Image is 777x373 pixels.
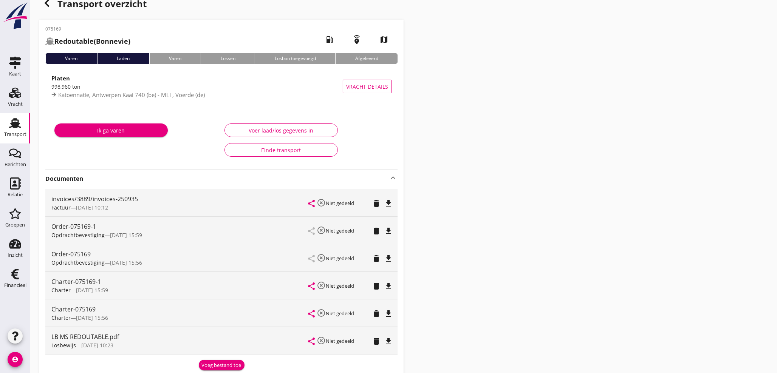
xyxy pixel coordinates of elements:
[76,287,108,294] span: [DATE] 15:59
[373,29,395,50] i: map
[2,2,29,30] img: logo-small.a267ee39.svg
[317,308,326,318] i: highlight_off
[76,204,108,211] span: [DATE] 10:12
[5,162,26,167] div: Berichten
[372,337,381,346] i: delete
[326,338,354,344] small: Niet gedeeld
[326,310,354,317] small: Niet gedeeld
[317,336,326,345] i: highlight_off
[51,222,308,231] div: Order-075169-1
[110,259,142,266] span: [DATE] 15:56
[51,203,308,211] div: —
[51,259,308,267] div: —
[51,277,308,286] div: Charter-075169-1
[45,53,97,64] div: Varen
[51,287,71,294] span: Charter
[54,123,168,137] button: Ik ga varen
[317,226,326,235] i: highlight_off
[51,305,308,314] div: Charter-075169
[76,314,108,321] span: [DATE] 15:56
[335,53,398,64] div: Afgeleverd
[326,255,354,262] small: Niet gedeeld
[372,227,381,236] i: delete
[51,250,308,259] div: Order-075169
[372,199,381,208] i: delete
[51,204,71,211] span: Factuur
[384,309,393,318] i: file_download
[51,194,308,203] div: invoices/3889/invoices-250935
[51,231,308,239] div: —
[384,199,393,208] i: file_download
[372,309,381,318] i: delete
[51,231,105,239] span: Opdrachtbevestiging
[326,200,354,207] small: Niet gedeeld
[51,341,308,349] div: —
[45,36,130,46] h2: (Bonnevie)
[317,253,326,262] i: highlight_off
[326,282,354,289] small: Niet gedeeld
[307,309,316,318] i: share
[8,192,23,197] div: Relatie
[384,227,393,236] i: file_download
[110,231,142,239] span: [DATE] 15:59
[384,282,393,291] i: file_download
[51,74,70,82] strong: Platen
[384,254,393,263] i: file_download
[231,146,331,154] div: Einde transport
[81,342,113,349] span: [DATE] 10:23
[372,254,381,263] i: delete
[51,342,76,349] span: Losbewijs
[388,173,398,182] i: keyboard_arrow_up
[307,282,316,291] i: share
[319,29,340,50] i: local_gas_station
[231,126,331,134] div: Voer laad/los gegevens in
[4,283,26,288] div: Financieel
[224,123,338,137] button: Voer laad/los gegevens in
[149,53,201,64] div: Varen
[51,314,308,322] div: —
[372,282,381,291] i: delete
[384,337,393,346] i: file_download
[255,53,335,64] div: Losbon toegevoegd
[8,253,23,257] div: Inzicht
[51,332,308,341] div: LB MS REDOUTABLE.pdf
[5,222,25,227] div: Groepen
[45,174,388,183] strong: Documenten
[54,37,94,46] strong: Redoutable
[202,362,241,369] div: Voeg bestand toe
[51,83,343,91] div: 998,960 ton
[58,91,205,99] span: Katoennatie, Antwerpen Kaai 740 (be) - MLT, Voerde (de)
[307,199,316,208] i: share
[45,26,130,32] p: 075169
[346,83,388,91] span: Vracht details
[326,227,354,234] small: Niet gedeeld
[224,143,338,157] button: Einde transport
[45,70,398,103] a: Platen998,960 tonKatoennatie, Antwerpen Kaai 740 (be) - MLT, Voerde (de)Vracht details
[201,53,255,64] div: Lossen
[51,314,71,321] span: Charter
[343,80,392,93] button: Vracht details
[8,102,23,106] div: Vracht
[346,29,367,50] i: emergency_share
[317,198,326,207] i: highlight_off
[51,286,308,294] div: —
[317,281,326,290] i: highlight_off
[51,259,105,266] span: Opdrachtbevestiging
[97,53,149,64] div: Laden
[199,360,245,370] button: Voeg bestand toe
[4,132,26,137] div: Transport
[307,337,316,346] i: share
[60,126,162,134] div: Ik ga varen
[9,71,21,76] div: Kaart
[8,352,23,367] i: account_circle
